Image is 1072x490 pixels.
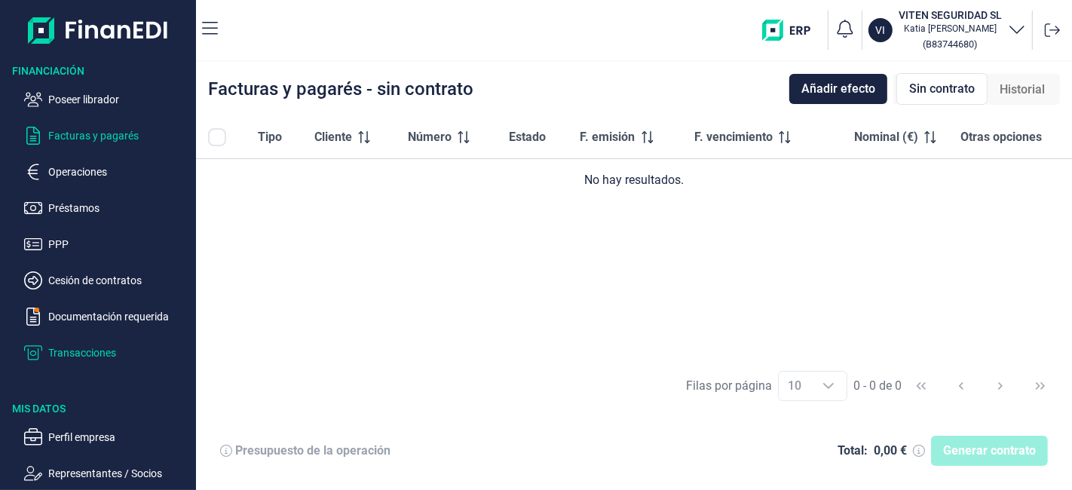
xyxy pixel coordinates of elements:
div: 0,00 € [874,443,907,458]
span: Otras opciones [960,128,1042,146]
small: Copiar cif [923,38,978,50]
span: Añadir efecto [801,80,875,98]
div: Filas por página [686,377,772,395]
div: No hay resultados. [208,171,1060,189]
button: Documentación requerida [24,308,190,326]
span: Sin contrato [909,80,975,98]
p: Poseer librador [48,90,190,109]
p: Préstamos [48,199,190,217]
span: Tipo [258,128,282,146]
p: VI [876,23,886,38]
button: Perfil empresa [24,428,190,446]
div: Sin contrato [896,73,988,105]
button: Facturas y pagarés [24,127,190,145]
span: 0 - 0 de 0 [853,380,902,392]
p: Perfil empresa [48,428,190,446]
div: Facturas y pagarés - sin contrato [208,80,473,98]
span: F. emisión [580,128,636,146]
span: Número [408,128,452,146]
div: Total: [838,443,868,458]
img: Logo de aplicación [28,12,169,48]
button: Representantes / Socios [24,464,190,482]
span: Estado [509,128,546,146]
button: Next Page [982,368,1018,404]
h3: VITEN SEGURIDAD SL [899,8,1002,23]
button: Operaciones [24,163,190,181]
p: Cesión de contratos [48,271,190,289]
div: Choose [810,372,847,400]
p: PPP [48,235,190,253]
button: Previous Page [943,368,979,404]
button: Last Page [1022,368,1058,404]
button: Transacciones [24,344,190,362]
img: erp [762,20,822,41]
button: First Page [903,368,939,404]
p: Operaciones [48,163,190,181]
p: Documentación requerida [48,308,190,326]
div: All items unselected [208,128,226,146]
button: Añadir efecto [789,74,887,104]
div: Presupuesto de la operación [235,443,391,458]
span: F. vencimiento [694,128,773,146]
span: Cliente [314,128,352,146]
span: Historial [1000,81,1045,99]
div: Historial [988,75,1057,105]
button: VIVITEN SEGURIDAD SLKatia [PERSON_NAME](B83744680) [868,8,1026,53]
button: PPP [24,235,190,253]
p: Facturas y pagarés [48,127,190,145]
p: Representantes / Socios [48,464,190,482]
button: Préstamos [24,199,190,217]
button: Poseer librador [24,90,190,109]
p: Katia [PERSON_NAME] [899,23,1002,35]
button: Cesión de contratos [24,271,190,289]
p: Transacciones [48,344,190,362]
span: Nominal (€) [854,128,918,146]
